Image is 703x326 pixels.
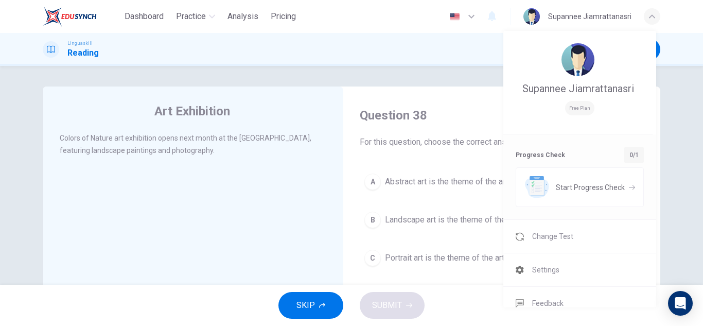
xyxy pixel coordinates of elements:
[565,101,594,115] span: Free Plan
[522,82,634,95] span: Supannee Jiamrattanasri
[532,297,564,310] span: Feedback
[503,220,656,253] a: Change Test
[516,167,644,207] div: Start Progress Check
[668,291,693,316] div: Open Intercom Messenger
[524,176,549,198] img: Start Progress Check
[516,149,565,161] span: Progress Check
[503,253,656,286] a: Settings
[532,264,559,276] span: Settings
[624,147,644,163] div: 0/1
[561,43,594,76] img: Profile picture
[532,230,573,243] span: Change Test
[516,167,644,207] a: Start Progress CheckStart Progress Check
